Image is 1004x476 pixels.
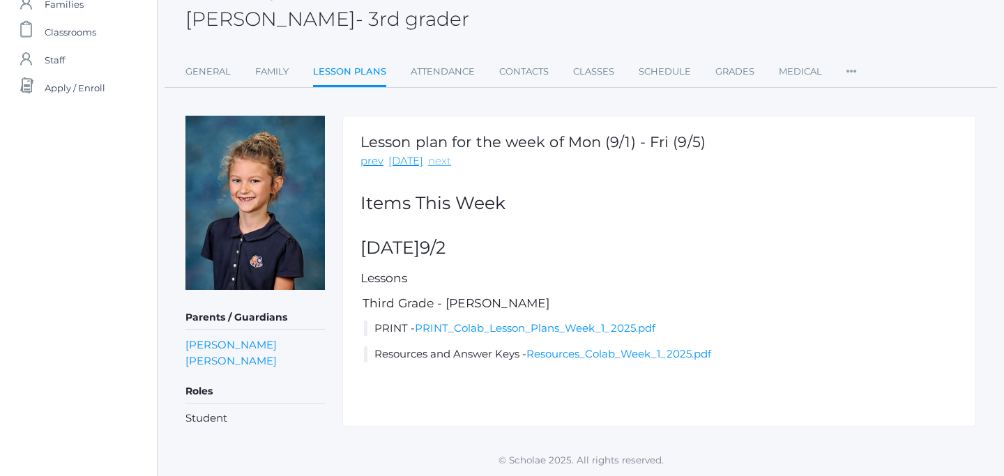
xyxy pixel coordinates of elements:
a: [PERSON_NAME] [185,353,277,369]
span: Staff [45,46,65,74]
a: prev [360,153,383,169]
h2: Items This Week [360,194,958,213]
h5: Roles [185,380,325,404]
li: Student [185,410,325,427]
a: [PERSON_NAME] [185,337,277,353]
h5: Third Grade - [PERSON_NAME] [360,297,958,310]
span: - 3rd grader [356,7,469,31]
a: Medical [779,58,822,86]
span: 9/2 [420,237,446,258]
li: Resources and Answer Keys - [364,346,958,362]
a: Grades [715,58,754,86]
h5: Lessons [360,272,958,285]
a: Resources_Colab_Week_1_2025.pdf [526,347,711,360]
h2: [PERSON_NAME] [185,8,469,30]
p: © Scholae 2025. All rights reserved. [158,453,1004,467]
a: Family [255,58,289,86]
span: Classrooms [45,18,96,46]
img: Idella Long [185,116,325,290]
a: next [428,153,451,169]
a: Classes [573,58,614,86]
h2: [DATE] [360,238,958,258]
a: [DATE] [388,153,423,169]
a: Schedule [639,58,691,86]
span: Apply / Enroll [45,74,105,102]
h5: Parents / Guardians [185,306,325,330]
a: Lesson Plans [313,58,386,88]
a: General [185,58,231,86]
a: Attendance [411,58,475,86]
a: PRINT_Colab_Lesson_Plans_Week_1_2025.pdf [415,321,655,335]
li: PRINT - [364,321,958,337]
a: Contacts [499,58,549,86]
h1: Lesson plan for the week of Mon (9/1) - Fri (9/5) [360,134,706,150]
